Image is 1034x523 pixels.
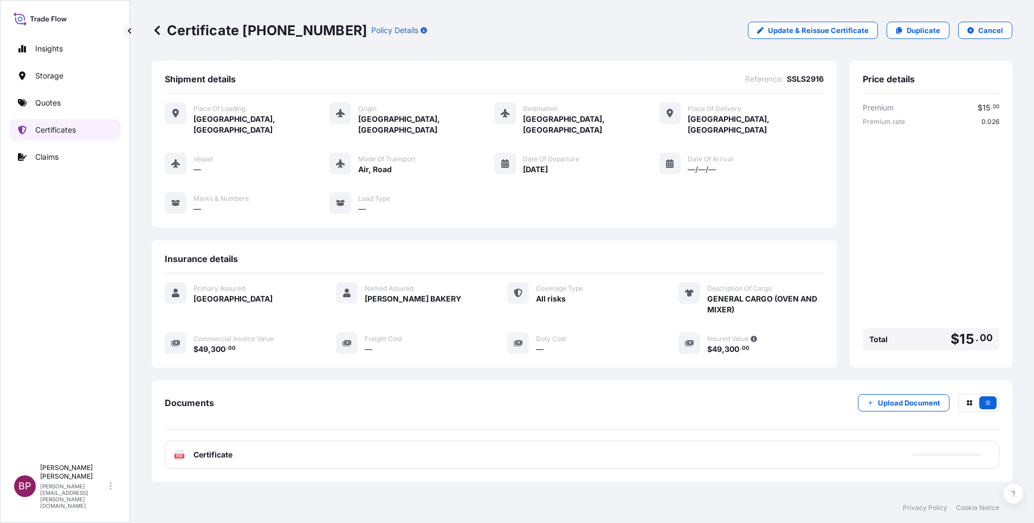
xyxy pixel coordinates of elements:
span: Documents [165,397,214,408]
span: Shipment details [165,74,236,84]
p: Update & Reissue Certificate [768,25,869,36]
span: [PERSON_NAME] BAKERY [365,293,461,304]
span: Freight Cost [365,335,402,343]
span: . [740,347,741,350]
span: Premium rate [863,117,905,126]
a: Update & Reissue Certificate [748,22,878,39]
span: Marks & Numbers [193,194,249,203]
span: Price details [863,74,915,84]
span: Place of Loading [193,104,245,113]
span: . [975,335,979,341]
p: Quotes [35,97,61,108]
span: [GEOGRAPHIC_DATA], [GEOGRAPHIC_DATA] [193,114,329,135]
span: All risks [536,293,566,304]
span: BP [18,481,31,492]
a: Cookie Notice [956,504,999,512]
span: Certificate [193,449,232,460]
p: Storage [35,70,63,81]
span: Coverage Type [536,284,583,293]
span: , [208,345,211,353]
p: Claims [35,152,59,162]
span: Load Type [358,194,390,203]
a: Duplicate [887,22,949,39]
span: Air, Road [358,164,392,175]
span: $ [193,345,198,353]
span: $ [978,104,983,112]
span: $ [951,332,959,346]
span: [GEOGRAPHIC_DATA], [GEOGRAPHIC_DATA] [523,114,659,135]
span: [GEOGRAPHIC_DATA] [193,293,273,304]
span: Total [869,334,888,345]
text: PDF [176,454,183,458]
span: —/—/— [688,164,716,175]
p: Insights [35,43,63,54]
a: Certificates [9,119,121,141]
span: 0.026 [981,117,999,126]
span: Origin [358,104,377,113]
span: . [226,347,228,350]
p: Policy Details [371,25,418,36]
span: Place of Delivery [688,104,741,113]
span: 15 [983,104,990,112]
span: Insured Value [707,335,748,343]
span: 00 [993,105,999,109]
a: Claims [9,146,121,168]
span: 49 [712,345,722,353]
span: Description Of Cargo [707,284,772,293]
span: Date of Departure [523,155,579,164]
span: Named Assured [365,284,413,293]
span: [GEOGRAPHIC_DATA], [GEOGRAPHIC_DATA] [688,114,824,135]
a: Insights [9,38,121,60]
span: Insurance details [165,253,238,264]
span: — [193,204,201,214]
a: Privacy Policy [903,504,947,512]
a: Quotes [9,92,121,114]
span: 49 [198,345,208,353]
span: $ [707,345,712,353]
button: Upload Document [858,394,949,411]
p: Cancel [978,25,1003,36]
p: [PERSON_NAME] [PERSON_NAME] [40,463,107,481]
span: Primary Assured [193,284,245,293]
span: GENERAL CARGO (OVEN AND MIXER) [707,293,824,315]
span: 00 [980,335,993,341]
span: . [991,105,992,109]
p: Duplicate [907,25,940,36]
span: , [722,345,725,353]
a: Storage [9,65,121,87]
span: Vessel [193,155,213,164]
p: Certificates [35,125,76,135]
span: 15 [959,332,974,346]
span: [DATE] [523,164,548,175]
p: [PERSON_NAME][EMAIL_ADDRESS][PERSON_NAME][DOMAIN_NAME] [40,483,107,509]
span: — [536,344,544,355]
p: Certificate [PHONE_NUMBER] [152,22,367,39]
span: — [358,204,366,214]
span: Destination [523,104,558,113]
span: Duty Cost [536,335,566,343]
button: Cancel [958,22,1012,39]
span: Mode of Transport [358,155,416,164]
span: Reference : [745,74,784,84]
span: — [193,164,201,175]
span: — [365,344,372,355]
span: SSLS2916 [787,74,824,84]
span: 00 [228,347,236,350]
span: 300 [211,345,225,353]
span: 300 [725,345,739,353]
span: [GEOGRAPHIC_DATA], [GEOGRAPHIC_DATA] [358,114,494,135]
span: 00 [742,347,749,350]
span: Commercial Invoice Value [193,335,274,343]
span: Date of Arrival [688,155,733,164]
p: Upload Document [878,397,940,408]
span: Premium [863,102,894,113]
